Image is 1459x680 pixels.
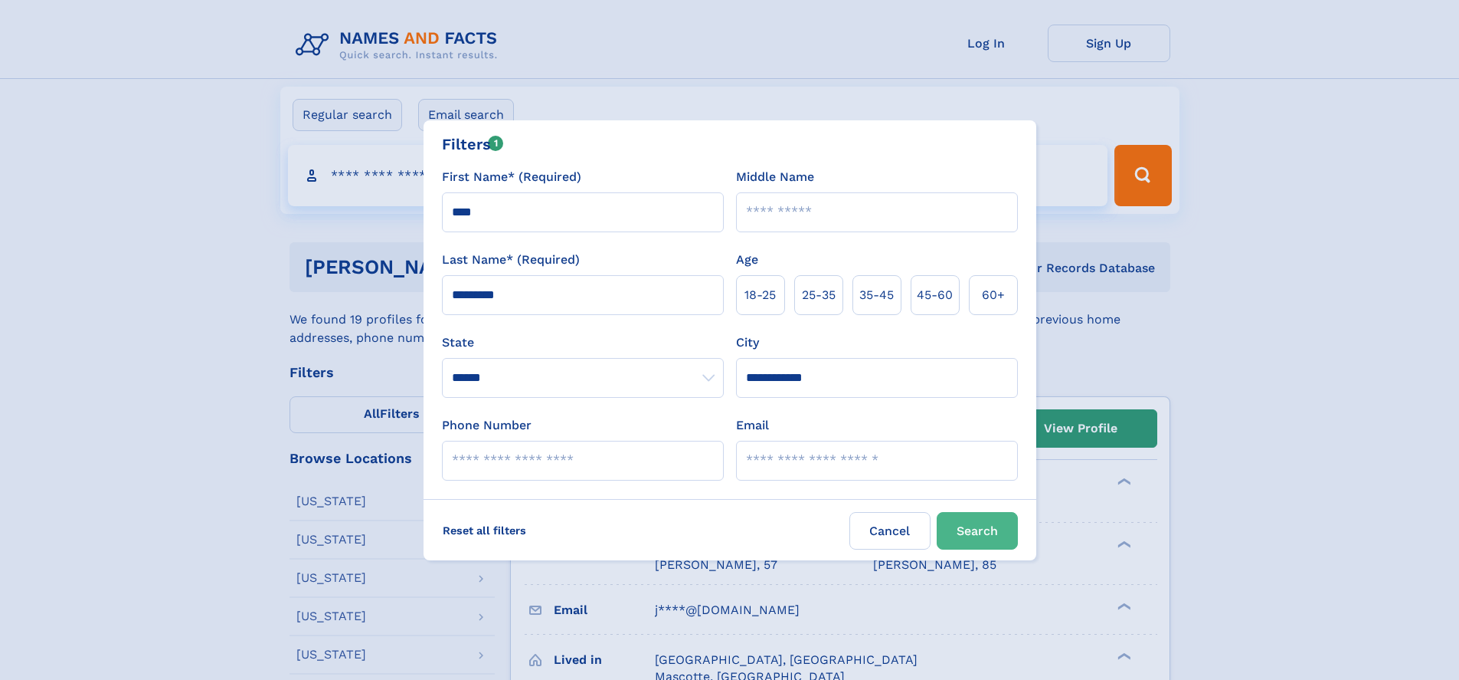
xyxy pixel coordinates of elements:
[849,512,931,550] label: Cancel
[736,333,759,352] label: City
[937,512,1018,550] button: Search
[433,512,536,549] label: Reset all filters
[802,286,836,304] span: 25‑35
[442,168,581,186] label: First Name* (Required)
[442,133,504,156] div: Filters
[744,286,776,304] span: 18‑25
[736,168,814,186] label: Middle Name
[982,286,1005,304] span: 60+
[859,286,894,304] span: 35‑45
[442,333,724,352] label: State
[917,286,953,304] span: 45‑60
[442,416,532,435] label: Phone Number
[736,251,758,269] label: Age
[736,416,769,435] label: Email
[442,251,580,269] label: Last Name* (Required)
